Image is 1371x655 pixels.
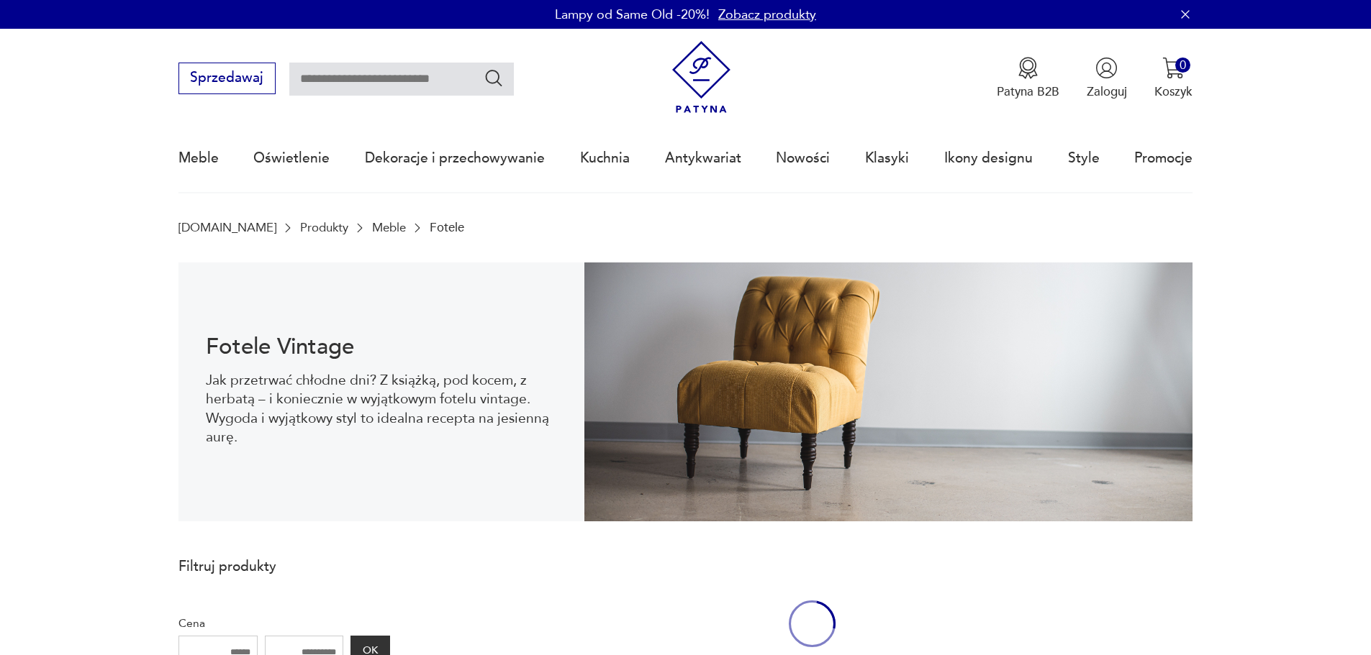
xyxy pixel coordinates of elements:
[1162,57,1185,79] img: Ikona koszyka
[944,125,1033,191] a: Ikony designu
[580,125,630,191] a: Kuchnia
[718,6,816,24] a: Zobacz produkty
[555,6,710,24] p: Lampy od Same Old -20%!
[1087,57,1127,100] button: Zaloguj
[584,262,1193,521] img: 9275102764de9360b0b1aa4293741aa9.jpg
[178,557,390,576] p: Filtruj produkty
[997,83,1059,100] p: Patyna B2B
[206,371,556,447] p: Jak przetrwać chłodne dni? Z książką, pod kocem, z herbatą – i koniecznie w wyjątkowym fotelu vin...
[776,125,830,191] a: Nowości
[1068,125,1100,191] a: Style
[365,125,545,191] a: Dekoracje i przechowywanie
[865,125,909,191] a: Klasyki
[178,125,219,191] a: Meble
[430,221,464,234] p: Fotele
[300,221,348,234] a: Produkty
[665,41,738,114] img: Patyna - sklep z meblami i dekoracjami vintage
[372,221,406,234] a: Meble
[178,73,276,85] a: Sprzedawaj
[1095,57,1118,79] img: Ikonka użytkownika
[484,68,504,88] button: Szukaj
[665,125,741,191] a: Antykwariat
[178,614,390,633] p: Cena
[253,125,330,191] a: Oświetlenie
[206,336,556,357] h1: Fotele Vintage
[1154,83,1193,100] p: Koszyk
[997,57,1059,100] button: Patyna B2B
[997,57,1059,100] a: Ikona medaluPatyna B2B
[178,221,276,234] a: [DOMAIN_NAME]
[1017,57,1039,79] img: Ikona medalu
[1087,83,1127,100] p: Zaloguj
[1134,125,1193,191] a: Promocje
[1154,57,1193,100] button: 0Koszyk
[178,63,276,94] button: Sprzedawaj
[1175,58,1190,73] div: 0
